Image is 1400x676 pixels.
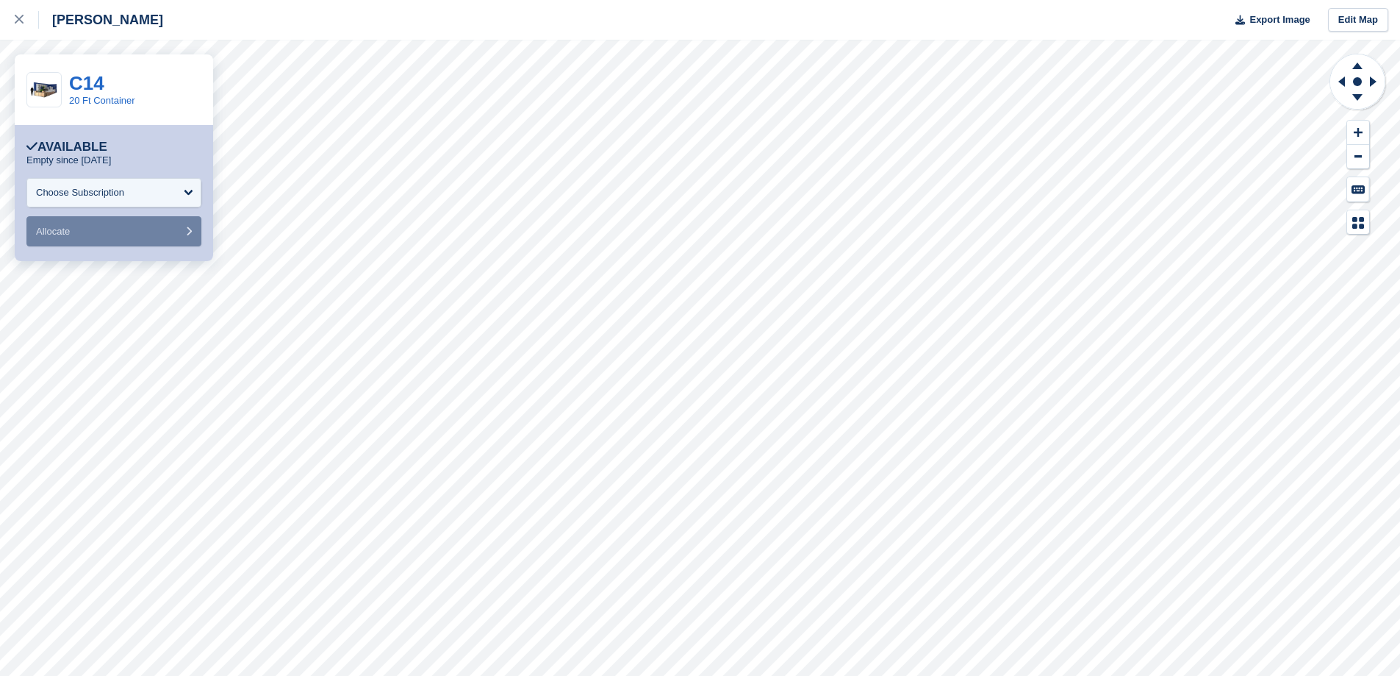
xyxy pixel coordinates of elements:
[26,140,107,154] div: Available
[27,77,61,103] img: 20ft-container.jpg
[69,72,104,94] a: C14
[36,226,70,237] span: Allocate
[1347,145,1369,169] button: Zoom Out
[26,154,111,166] p: Empty since [DATE]
[1347,121,1369,145] button: Zoom In
[1328,8,1388,32] a: Edit Map
[1249,13,1310,27] span: Export Image
[36,185,124,200] div: Choose Subscription
[39,11,163,29] div: [PERSON_NAME]
[1347,210,1369,235] button: Map Legend
[26,216,201,246] button: Allocate
[69,95,135,106] a: 20 Ft Container
[1227,8,1310,32] button: Export Image
[1347,177,1369,202] button: Keyboard Shortcuts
